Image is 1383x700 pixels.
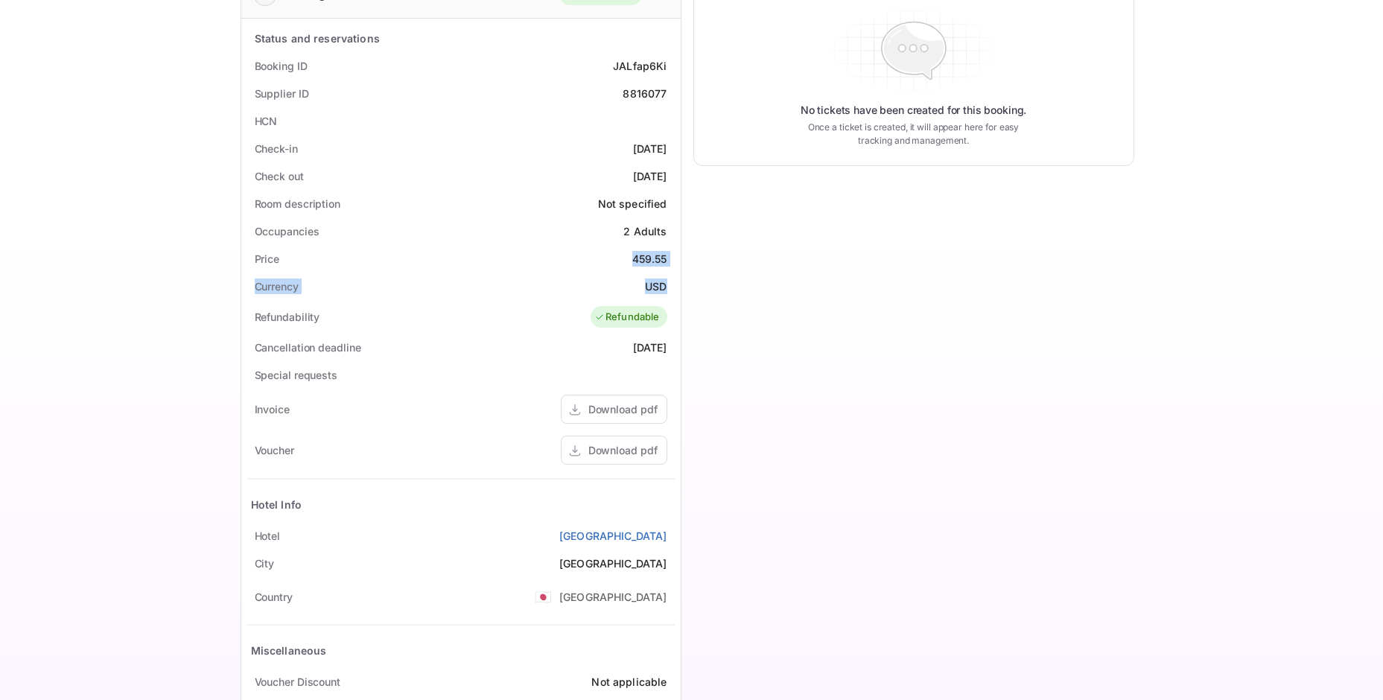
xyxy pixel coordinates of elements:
div: Miscellaneous [251,643,327,658]
div: 2 Adults [623,223,667,239]
div: Special requests [255,367,337,383]
div: City [255,556,275,571]
p: No tickets have been created for this booking. [801,103,1027,118]
div: HCN [255,113,278,129]
div: Invoice [255,401,290,417]
div: [GEOGRAPHIC_DATA] [559,556,667,571]
div: Booking ID [255,58,308,74]
p: Once a ticket is created, it will appear here for easy tracking and management. [796,121,1031,147]
div: [DATE] [633,141,667,156]
div: Check out [255,168,304,184]
div: Hotel [255,528,281,544]
div: Room description [255,196,340,211]
div: Occupancies [255,223,319,239]
div: Voucher [255,442,294,458]
div: Refundable [594,310,660,325]
div: Cancellation deadline [255,340,361,355]
div: [DATE] [633,168,667,184]
div: [DATE] [633,340,667,355]
div: [GEOGRAPHIC_DATA] [559,589,667,605]
div: Country [255,589,293,605]
div: 8816077 [623,86,667,101]
div: 459.55 [632,251,667,267]
div: Check-in [255,141,298,156]
div: Hotel Info [251,497,302,512]
div: Not specified [598,196,667,211]
span: United States [535,583,552,610]
div: Voucher Discount [255,674,340,690]
a: [GEOGRAPHIC_DATA] [559,528,667,544]
div: USD [645,279,667,294]
div: Currency [255,279,299,294]
div: Status and reservations [255,31,380,46]
div: Supplier ID [255,86,309,101]
div: Download pdf [588,442,658,458]
div: Download pdf [588,401,658,417]
div: Price [255,251,280,267]
div: Refundability [255,309,320,325]
div: JALfap6Ki [613,58,667,74]
div: Not applicable [591,674,667,690]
